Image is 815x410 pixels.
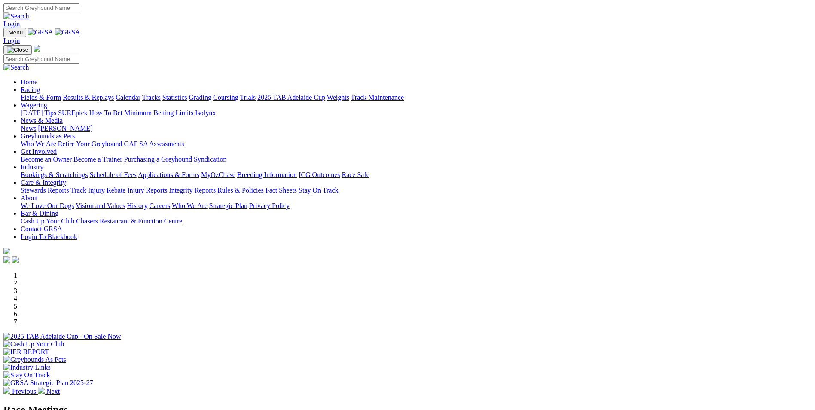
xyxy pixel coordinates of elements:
[240,94,256,101] a: Trials
[21,202,74,209] a: We Love Our Dogs
[299,171,340,178] a: ICG Outcomes
[21,78,37,86] a: Home
[3,348,49,356] img: IER REPORT
[3,364,51,371] img: Industry Links
[21,117,63,124] a: News & Media
[21,125,36,132] a: News
[21,194,38,202] a: About
[3,387,10,394] img: chevron-left-pager-white.svg
[116,94,140,101] a: Calendar
[21,171,812,179] div: Industry
[55,28,80,36] img: GRSA
[3,45,32,55] button: Toggle navigation
[162,94,187,101] a: Statistics
[21,217,812,225] div: Bar & Dining
[138,171,199,178] a: Applications & Forms
[9,29,23,36] span: Menu
[12,388,36,395] span: Previous
[327,94,349,101] a: Weights
[189,94,211,101] a: Grading
[21,179,66,186] a: Care & Integrity
[76,217,182,225] a: Chasers Restaurant & Function Centre
[21,132,75,140] a: Greyhounds as Pets
[21,210,58,217] a: Bar & Dining
[58,140,122,147] a: Retire Your Greyhound
[195,109,216,116] a: Isolynx
[21,94,812,101] div: Racing
[73,156,122,163] a: Become a Trainer
[21,163,43,171] a: Industry
[21,233,77,240] a: Login To Blackbook
[21,94,61,101] a: Fields & Form
[21,187,812,194] div: Care & Integrity
[38,387,45,394] img: chevron-right-pager-white.svg
[63,94,114,101] a: Results & Replays
[124,140,184,147] a: GAP SA Assessments
[257,94,325,101] a: 2025 TAB Adelaide Cup
[213,94,238,101] a: Coursing
[21,109,56,116] a: [DATE] Tips
[3,256,10,263] img: facebook.svg
[12,256,19,263] img: twitter.svg
[3,64,29,71] img: Search
[169,187,216,194] a: Integrity Reports
[124,109,193,116] a: Minimum Betting Limits
[89,109,123,116] a: How To Bet
[172,202,208,209] a: Who We Are
[3,388,38,395] a: Previous
[21,86,40,93] a: Racing
[21,125,812,132] div: News & Media
[3,356,66,364] img: Greyhounds As Pets
[3,371,50,379] img: Stay On Track
[21,109,812,117] div: Wagering
[3,3,79,12] input: Search
[3,20,20,28] a: Login
[3,12,29,20] img: Search
[38,125,92,132] a: [PERSON_NAME]
[342,171,369,178] a: Race Safe
[3,379,93,387] img: GRSA Strategic Plan 2025-27
[7,46,28,53] img: Close
[21,171,88,178] a: Bookings & Scratchings
[194,156,226,163] a: Syndication
[149,202,170,209] a: Careers
[21,140,812,148] div: Greyhounds as Pets
[3,37,20,44] a: Login
[58,109,87,116] a: SUREpick
[28,28,53,36] img: GRSA
[142,94,161,101] a: Tracks
[70,187,125,194] a: Track Injury Rebate
[3,28,26,37] button: Toggle navigation
[217,187,264,194] a: Rules & Policies
[21,217,74,225] a: Cash Up Your Club
[124,156,192,163] a: Purchasing a Greyhound
[21,156,812,163] div: Get Involved
[351,94,404,101] a: Track Maintenance
[127,202,147,209] a: History
[46,388,60,395] span: Next
[3,340,64,348] img: Cash Up Your Club
[237,171,297,178] a: Breeding Information
[21,156,72,163] a: Become an Owner
[249,202,290,209] a: Privacy Policy
[21,225,62,233] a: Contact GRSA
[209,202,247,209] a: Strategic Plan
[299,187,338,194] a: Stay On Track
[21,140,56,147] a: Who We Are
[21,187,69,194] a: Stewards Reports
[34,45,40,52] img: logo-grsa-white.png
[3,55,79,64] input: Search
[201,171,235,178] a: MyOzChase
[76,202,125,209] a: Vision and Values
[38,388,60,395] a: Next
[3,333,121,340] img: 2025 TAB Adelaide Cup - On Sale Now
[3,248,10,254] img: logo-grsa-white.png
[21,101,47,109] a: Wagering
[21,148,57,155] a: Get Involved
[266,187,297,194] a: Fact Sheets
[89,171,136,178] a: Schedule of Fees
[21,202,812,210] div: About
[127,187,167,194] a: Injury Reports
